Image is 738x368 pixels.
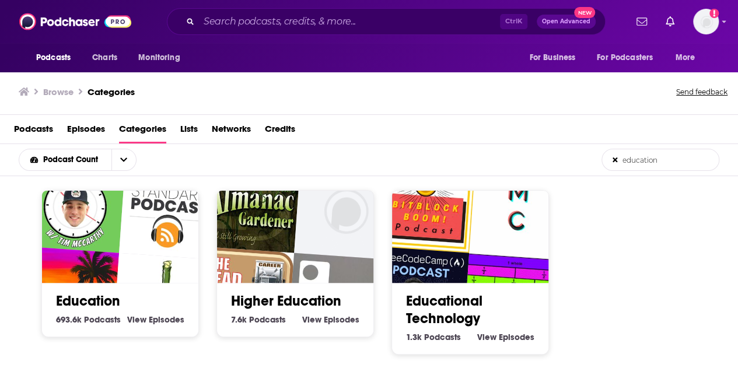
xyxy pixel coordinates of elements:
a: Credits [265,120,295,143]
span: Charts [92,50,117,66]
a: Higher Education [231,292,341,310]
button: Open AdvancedNew [537,15,596,29]
span: More [676,50,695,66]
button: open menu [130,47,195,69]
a: Charts [85,47,124,69]
a: Lists [180,120,198,143]
a: Show notifications dropdown [632,12,652,31]
span: Podcasts [36,50,71,66]
span: Open Advanced [542,19,590,24]
span: Podcasts [249,314,286,325]
a: 1.3k Educational Technology Podcasts [406,332,461,342]
a: Categories [88,86,135,97]
a: View Educational Technology Episodes [477,332,534,342]
img: 2016 Almanac Gardener Series | UNC-TV [201,153,301,253]
span: Ctrl K [500,14,527,29]
span: Podcasts [424,332,461,342]
span: Episodes [149,314,184,325]
a: Categories [119,120,166,143]
span: Episodes [324,314,359,325]
img: Podchaser - Follow, Share and Rate Podcasts [19,10,131,33]
a: View Higher Education Episodes [302,314,359,325]
button: open menu [589,47,670,69]
img: The Bitcoin Standard Podcast [119,159,219,260]
span: View [477,332,496,342]
span: View [127,314,146,325]
button: open menu [111,149,136,170]
a: Episodes [67,120,105,143]
div: Search podcasts, credits, & more... [167,8,606,35]
img: MADCAST [469,159,569,260]
button: open menu [19,156,111,164]
span: 7.6k [231,314,247,325]
img: The BitBlockBoom Bitcoin Podcast [376,153,476,253]
span: Podcasts [84,314,121,325]
input: Search podcasts, credits, & more... [199,12,500,31]
img: User Profile [693,9,719,34]
button: Show profile menu [693,9,719,34]
a: View Education Episodes [127,314,184,325]
span: 1.3k [406,332,422,342]
span: For Podcasters [597,50,653,66]
a: 693.6k Education Podcasts [56,314,121,325]
button: Send feedback [673,84,731,100]
svg: Add a profile image [709,9,719,18]
a: Podcasts [14,120,53,143]
span: 693.6k [56,314,82,325]
h3: Browse [43,86,74,97]
span: Podcast Count [43,156,102,164]
span: Monitoring [138,50,180,66]
a: Show notifications dropdown [661,12,679,31]
a: Educational Technology [406,292,482,327]
img: Principles In Liberty [294,159,394,260]
a: 7.6k Higher Education Podcasts [231,314,286,325]
span: New [574,7,595,18]
button: open menu [521,47,590,69]
button: open menu [667,47,710,69]
img: 20TIMinutes: A Mental Health Podcast [26,153,126,253]
span: Logged in as headlandconsultancy [693,9,719,34]
button: open menu [28,47,86,69]
span: View [302,314,321,325]
span: For Business [529,50,575,66]
span: Episodes [499,332,534,342]
a: Networks [212,120,251,143]
a: Education [56,292,120,310]
h2: Choose List sort [19,149,155,171]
